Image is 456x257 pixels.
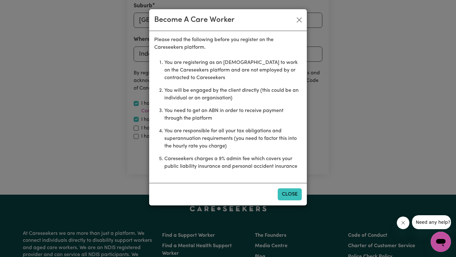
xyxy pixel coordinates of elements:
[294,15,304,25] button: Close
[412,215,451,229] iframe: Message from company
[278,188,302,200] button: Close
[164,125,302,153] li: You are responsible for all your tax obligations and superannuation requirements (you need to fac...
[164,84,302,104] li: You will be engaged by the client directly (this could be an individual or an organisation)
[431,232,451,252] iframe: Button to launch messaging window
[154,36,302,51] p: Please read the following before you register on the Careseekers platform.
[397,216,409,229] iframe: Close message
[164,104,302,125] li: You need to get an ABN in order to receive payment through the platform
[154,14,235,26] div: Become A Care Worker
[164,56,302,84] li: You are registering as an [DEMOGRAPHIC_DATA] to work on the Careseekers platform and are not empl...
[164,153,302,173] li: Careseekers charges a 9% admin fee which covers your public liability insurance and personal acci...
